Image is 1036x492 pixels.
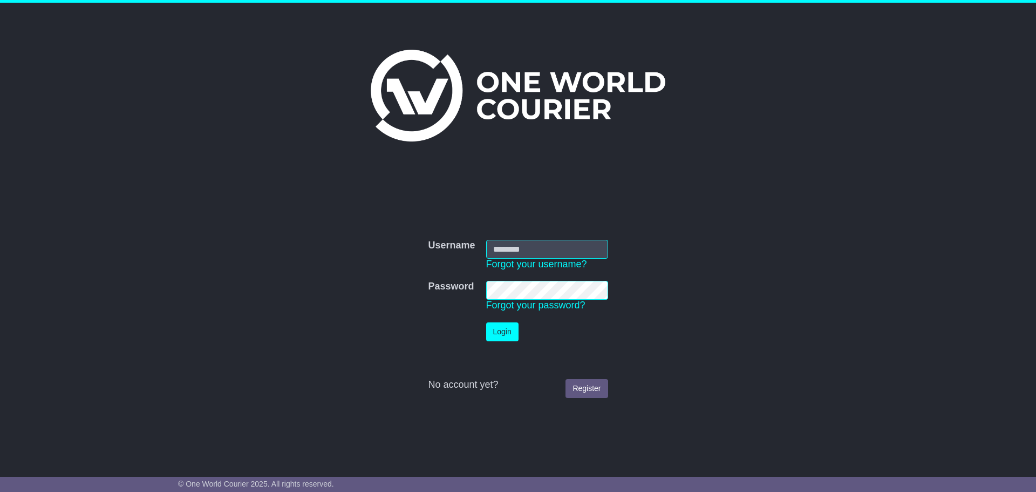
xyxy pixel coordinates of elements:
a: Forgot your username? [486,259,587,269]
img: One World [371,50,665,141]
label: Username [428,240,475,252]
div: No account yet? [428,379,608,391]
a: Forgot your password? [486,300,585,311]
a: Register [565,379,608,398]
button: Login [486,322,519,341]
span: © One World Courier 2025. All rights reserved. [178,480,334,488]
label: Password [428,281,474,293]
